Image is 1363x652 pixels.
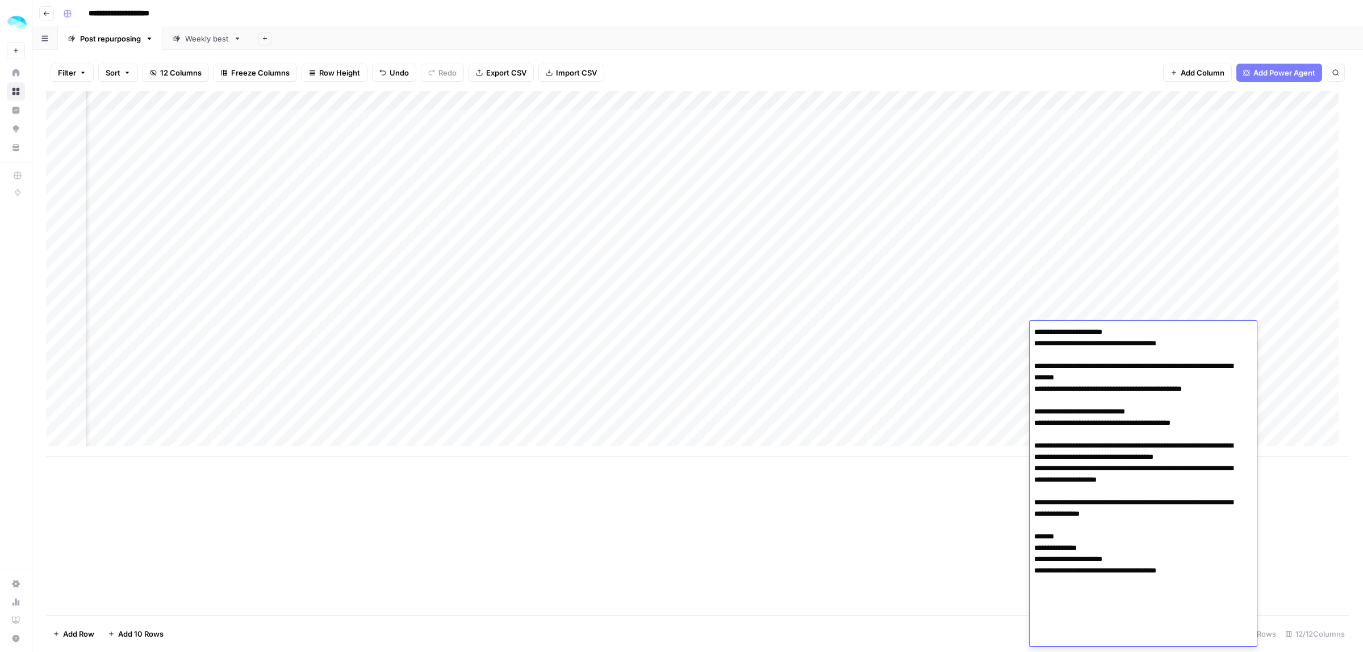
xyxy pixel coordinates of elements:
[1181,67,1224,78] span: Add Column
[58,67,76,78] span: Filter
[51,64,94,82] button: Filter
[160,67,202,78] span: 12 Columns
[372,64,416,82] button: Undo
[101,625,170,643] button: Add 10 Rows
[1235,625,1281,643] div: 17 Rows
[7,629,25,647] button: Help + Support
[7,82,25,101] a: Browse
[58,27,163,50] a: Post repurposing
[1236,64,1322,82] button: Add Power Agent
[106,67,120,78] span: Sort
[143,64,209,82] button: 12 Columns
[214,64,297,82] button: Freeze Columns
[1253,67,1315,78] span: Add Power Agent
[46,625,101,643] button: Add Row
[7,120,25,138] a: Opportunities
[63,628,94,640] span: Add Row
[421,64,464,82] button: Redo
[556,67,597,78] span: Import CSV
[118,628,164,640] span: Add 10 Rows
[1281,625,1349,643] div: 12/12 Columns
[7,9,25,37] button: Workspace: ColdiQ
[98,64,138,82] button: Sort
[302,64,367,82] button: Row Height
[7,64,25,82] a: Home
[7,593,25,611] a: Usage
[7,13,27,34] img: ColdiQ Logo
[231,67,290,78] span: Freeze Columns
[7,139,25,157] a: Your Data
[163,27,251,50] a: Weekly best
[486,67,526,78] span: Export CSV
[185,33,229,44] div: Weekly best
[319,67,360,78] span: Row Height
[469,64,534,82] button: Export CSV
[80,33,141,44] div: Post repurposing
[7,575,25,593] a: Settings
[7,101,25,119] a: Insights
[538,64,604,82] button: Import CSV
[7,611,25,629] a: Learning Hub
[438,67,457,78] span: Redo
[1163,64,1232,82] button: Add Column
[390,67,409,78] span: Undo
